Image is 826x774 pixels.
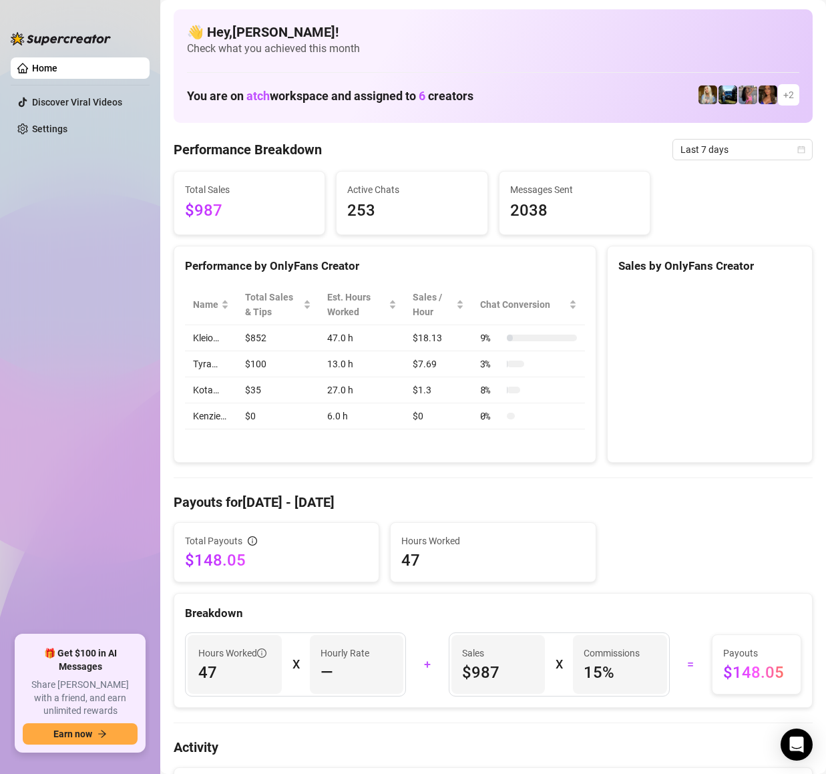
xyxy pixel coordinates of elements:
[185,182,314,197] span: Total Sales
[23,679,138,718] span: Share [PERSON_NAME] with a friend, and earn unlimited rewards
[185,325,237,351] td: Kleio…
[723,662,790,683] span: $148.05
[245,290,300,319] span: Total Sales & Tips
[480,409,501,423] span: 0 %
[174,493,813,512] h4: Payouts for [DATE] - [DATE]
[405,325,472,351] td: $18.13
[257,648,266,658] span: info-circle
[759,85,777,104] img: Kenzie
[413,290,453,319] span: Sales / Hour
[556,654,562,675] div: X
[347,198,476,224] span: 253
[198,646,266,660] span: Hours Worked
[23,723,138,745] button: Earn nowarrow-right
[292,654,299,675] div: X
[414,654,440,675] div: +
[185,377,237,403] td: Kota…
[405,284,472,325] th: Sales / Hour
[462,662,535,683] span: $987
[321,662,333,683] span: —
[419,89,425,103] span: 6
[584,646,640,660] article: Commissions
[174,738,813,757] h4: Activity
[472,284,585,325] th: Chat Conversion
[405,377,472,403] td: $1.3
[174,140,322,159] h4: Performance Breakdown
[237,377,319,403] td: $35
[185,198,314,224] span: $987
[618,257,801,275] div: Sales by OnlyFans Creator
[237,403,319,429] td: $0
[319,325,405,351] td: 47.0 h
[185,534,242,548] span: Total Payouts
[319,377,405,403] td: 27.0 h
[237,351,319,377] td: $100
[321,646,369,660] article: Hourly Rate
[584,662,656,683] span: 15 %
[237,325,319,351] td: $852
[248,536,257,546] span: info-circle
[198,662,271,683] span: 47
[185,284,237,325] th: Name
[32,63,57,73] a: Home
[327,290,386,319] div: Est. Hours Worked
[510,198,639,224] span: 2038
[97,729,107,739] span: arrow-right
[11,32,111,45] img: logo-BBDzfeDw.svg
[510,182,639,197] span: Messages Sent
[480,357,501,371] span: 3 %
[185,550,368,571] span: $148.05
[718,85,737,104] img: Britt
[185,257,585,275] div: Performance by OnlyFans Creator
[32,97,122,108] a: Discover Viral Videos
[32,124,67,134] a: Settings
[187,89,473,104] h1: You are on workspace and assigned to creators
[405,403,472,429] td: $0
[678,654,704,675] div: =
[462,646,535,660] span: Sales
[187,23,799,41] h4: 👋 Hey, [PERSON_NAME] !
[319,403,405,429] td: 6.0 h
[783,87,794,102] span: + 2
[680,140,805,160] span: Last 7 days
[723,646,790,660] span: Payouts
[347,182,476,197] span: Active Chats
[401,534,584,548] span: Hours Worked
[797,146,805,154] span: calendar
[480,331,501,345] span: 9 %
[193,297,218,312] span: Name
[185,403,237,429] td: Kenzie…
[319,351,405,377] td: 13.0 h
[187,41,799,56] span: Check what you achieved this month
[237,284,319,325] th: Total Sales & Tips
[781,729,813,761] div: Open Intercom Messenger
[185,604,801,622] div: Breakdown
[480,383,501,397] span: 8 %
[739,85,757,104] img: Kota
[698,85,717,104] img: Kleio
[401,550,584,571] span: 47
[53,729,92,739] span: Earn now
[480,297,566,312] span: Chat Conversion
[246,89,270,103] span: atch
[185,351,237,377] td: Tyra…
[405,351,472,377] td: $7.69
[23,647,138,673] span: 🎁 Get $100 in AI Messages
